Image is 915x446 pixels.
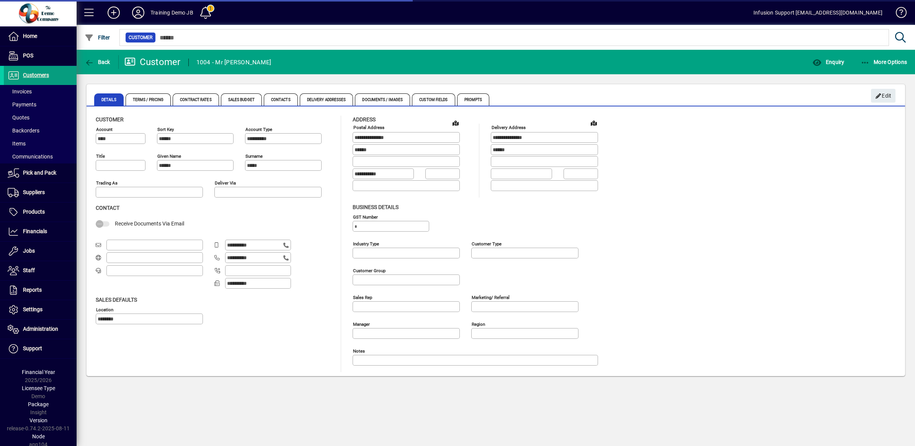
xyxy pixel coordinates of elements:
[353,214,378,219] mat-label: GST Number
[4,124,77,137] a: Backorders
[85,59,110,65] span: Back
[94,93,124,106] span: Details
[23,287,42,293] span: Reports
[4,339,77,358] a: Support
[8,114,29,121] span: Quotes
[4,300,77,319] a: Settings
[890,2,905,26] a: Knowledge Base
[129,34,152,41] span: Customer
[8,154,53,160] span: Communications
[810,55,846,69] button: Enquiry
[353,204,399,210] span: Business details
[150,7,193,19] div: Training Demo JB
[23,52,33,59] span: POS
[22,369,55,375] span: Financial Year
[126,93,171,106] span: Terms / Pricing
[23,189,45,195] span: Suppliers
[353,348,365,353] mat-label: Notes
[353,116,376,123] span: Address
[4,111,77,124] a: Quotes
[23,248,35,254] span: Jobs
[245,127,272,132] mat-label: Account Type
[875,90,892,102] span: Edit
[96,297,137,303] span: Sales defaults
[472,294,510,300] mat-label: Marketing/ Referral
[96,154,105,159] mat-label: Title
[28,401,49,407] span: Package
[23,345,42,351] span: Support
[32,433,45,439] span: Node
[472,321,485,327] mat-label: Region
[4,98,77,111] a: Payments
[96,205,119,211] span: Contact
[126,6,150,20] button: Profile
[23,170,56,176] span: Pick and Pack
[83,31,112,44] button: Filter
[449,117,462,129] a: View on map
[215,180,236,186] mat-label: Deliver via
[85,34,110,41] span: Filter
[23,306,42,312] span: Settings
[101,6,126,20] button: Add
[96,307,113,312] mat-label: Location
[23,33,37,39] span: Home
[457,93,490,106] span: Prompts
[245,154,263,159] mat-label: Surname
[23,326,58,332] span: Administration
[4,281,77,300] a: Reports
[115,221,184,227] span: Receive Documents Via Email
[4,150,77,163] a: Communications
[353,268,386,273] mat-label: Customer group
[8,88,32,95] span: Invoices
[23,209,45,215] span: Products
[157,127,174,132] mat-label: Sort key
[861,59,907,65] span: More Options
[173,93,219,106] span: Contract Rates
[353,321,370,327] mat-label: Manager
[4,222,77,241] a: Financials
[4,203,77,222] a: Products
[29,417,47,423] span: Version
[4,261,77,280] a: Staff
[353,241,379,246] mat-label: Industry type
[4,183,77,202] a: Suppliers
[96,116,124,123] span: Customer
[4,320,77,339] a: Administration
[77,55,119,69] app-page-header-button: Back
[22,385,55,391] span: Licensee Type
[4,137,77,150] a: Items
[472,241,502,246] mat-label: Customer type
[4,46,77,65] a: POS
[196,56,271,69] div: 1004 - Mr [PERSON_NAME]
[8,140,26,147] span: Items
[83,55,112,69] button: Back
[264,93,298,106] span: Contacts
[4,242,77,261] a: Jobs
[353,294,372,300] mat-label: Sales rep
[4,27,77,46] a: Home
[4,163,77,183] a: Pick and Pack
[96,127,113,132] mat-label: Account
[23,72,49,78] span: Customers
[588,117,600,129] a: View on map
[300,93,353,106] span: Delivery Addresses
[859,55,909,69] button: More Options
[221,93,262,106] span: Sales Budget
[8,127,39,134] span: Backorders
[871,89,895,103] button: Edit
[812,59,844,65] span: Enquiry
[157,154,181,159] mat-label: Given name
[8,101,36,108] span: Payments
[23,228,47,234] span: Financials
[753,7,882,19] div: Infusion Support [EMAIL_ADDRESS][DOMAIN_NAME]
[355,93,410,106] span: Documents / Images
[23,267,35,273] span: Staff
[412,93,455,106] span: Custom Fields
[4,85,77,98] a: Invoices
[124,56,181,68] div: Customer
[96,180,118,186] mat-label: Trading as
